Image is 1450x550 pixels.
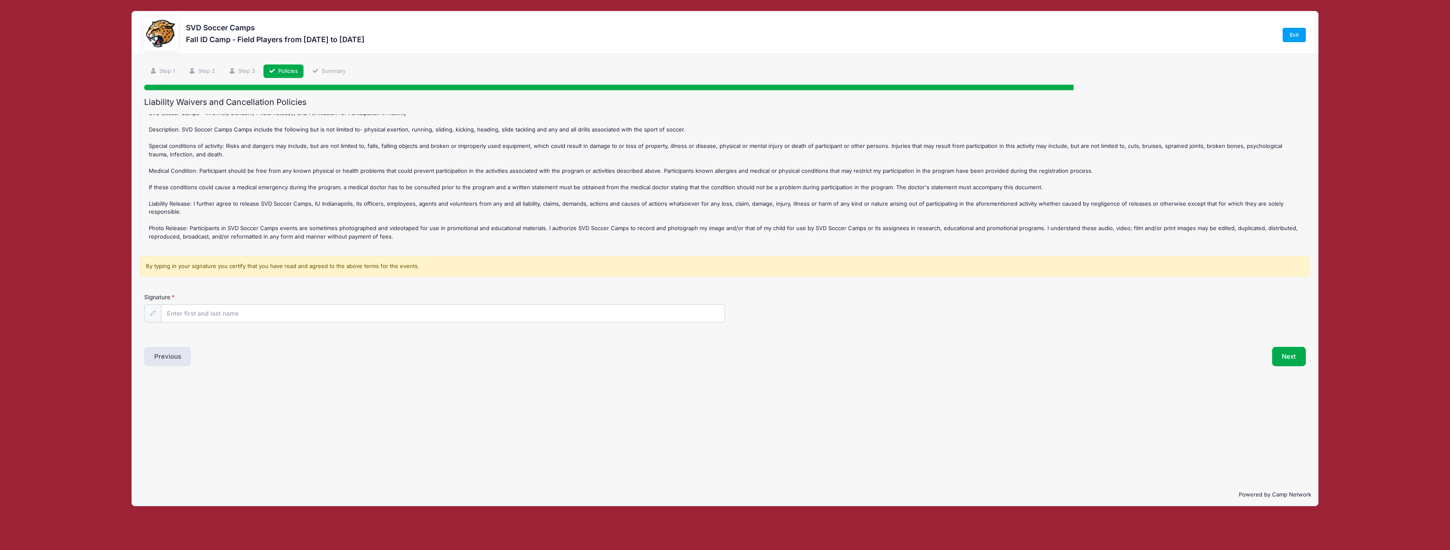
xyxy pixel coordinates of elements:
[1283,28,1306,42] a: Exit
[263,64,304,78] a: Policies
[144,347,191,366] button: Previous
[139,491,1311,499] p: Powered by Camp Network
[186,35,365,44] h3: Fall ID Camp - Field Players from [DATE] to [DATE]
[1272,347,1306,366] button: Next
[161,304,725,322] input: Enter first and last name
[144,64,180,78] a: Step 1
[140,256,1310,276] div: By typing in your signature you certify that you have read and agreed to the above terms for the ...
[144,97,1306,107] h2: Liability Waivers and Cancellation Policies
[145,114,1305,241] div: : A refund less a $25 administration fee will be issued for any cancellation received by at least...
[183,64,220,78] a: Step 2
[186,23,365,32] h3: SVD Soccer Camps
[223,64,260,78] a: Step 3
[144,293,435,301] label: Signature
[306,64,351,78] a: Summary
